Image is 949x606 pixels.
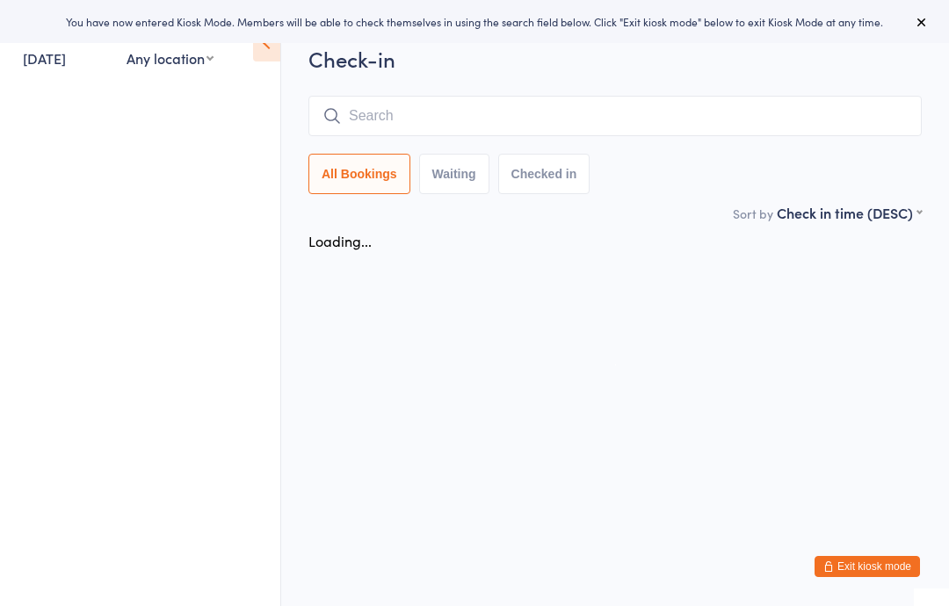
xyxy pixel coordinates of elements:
button: All Bookings [308,154,410,194]
div: Any location [127,48,214,68]
a: [DATE] [23,48,66,68]
div: Loading... [308,231,372,250]
div: Check in time (DESC) [777,203,922,222]
div: You have now entered Kiosk Mode. Members will be able to check themselves in using the search fie... [28,14,921,29]
button: Waiting [419,154,489,194]
button: Exit kiosk mode [815,556,920,577]
h2: Check-in [308,44,922,73]
input: Search [308,96,922,136]
button: Checked in [498,154,590,194]
label: Sort by [733,205,773,222]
